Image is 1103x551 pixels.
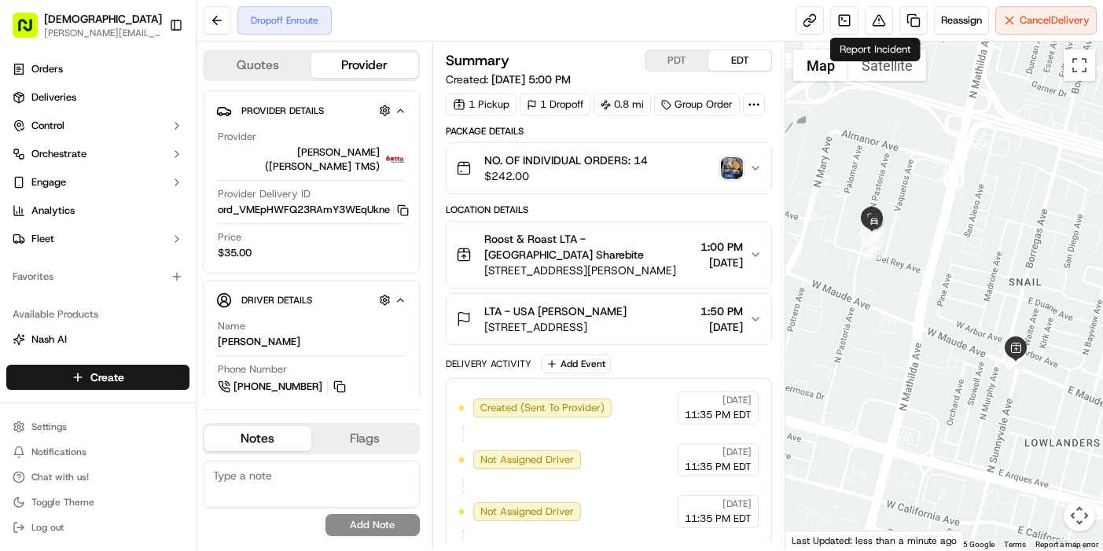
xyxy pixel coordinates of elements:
[241,105,324,117] span: Provider Details
[218,130,256,144] span: Provider
[16,16,47,47] img: Nash
[446,53,509,68] h3: Summary
[31,204,75,218] span: Analytics
[218,246,252,260] span: $35.00
[233,380,322,394] span: [PHONE_NUMBER]
[6,302,189,327] div: Available Products
[863,239,884,259] div: 8
[484,168,648,184] span: $242.00
[16,63,286,88] p: Welcome 👋
[16,150,44,178] img: 1736555255976-a54dd68f-1ca7-489b-9aae-adbdc363a1c4
[218,319,245,333] span: Name
[127,222,259,250] a: 💻API Documentation
[1020,13,1090,28] span: Cancel Delivery
[44,27,162,39] button: [PERSON_NAME][EMAIL_ADDRESS][DOMAIN_NAME]
[218,187,311,201] span: Provider Delivery ID
[6,198,189,223] a: Analytics
[216,287,406,313] button: Driver Details
[218,145,380,174] span: [PERSON_NAME] ([PERSON_NAME] TMS)
[484,231,695,263] span: Roost & Roast LTA - [GEOGRAPHIC_DATA] Sharebite
[9,222,127,250] a: 📗Knowledge Base
[31,90,76,105] span: Deliveries
[700,255,743,270] span: [DATE]
[31,332,67,347] span: Nash AI
[16,230,28,242] div: 📗
[31,175,66,189] span: Engage
[941,13,982,28] span: Reassign
[789,530,841,550] img: Google
[484,319,627,335] span: [STREET_ADDRESS]
[594,94,651,116] div: 0.8 mi
[149,228,252,244] span: API Documentation
[484,263,695,278] span: [STREET_ADDRESS][PERSON_NAME]
[13,332,183,347] a: Nash AI
[53,150,258,166] div: Start new chat
[218,230,241,244] span: Price
[446,358,531,370] div: Delivery Activity
[1006,349,1026,369] div: 2
[785,531,964,550] div: Last Updated: less than a minute ago
[6,365,189,390] button: Create
[53,166,199,178] div: We're available if you need us!
[480,453,574,467] span: Not Assigned Driver
[830,38,921,61] div: Report Incident
[722,394,752,406] span: [DATE]
[216,97,406,123] button: Provider Details
[447,294,772,344] button: LTA - USA [PERSON_NAME][STREET_ADDRESS]1:50 PM[DATE]
[446,204,773,216] div: Location Details
[311,53,418,78] button: Provider
[645,50,708,71] button: PDT
[860,217,881,237] div: 9
[480,401,605,415] span: Created (Sent To Provider)
[41,101,283,118] input: Got a question? Start typing here...
[31,521,64,534] span: Log out
[31,496,94,509] span: Toggle Theme
[722,498,752,510] span: [DATE]
[995,6,1097,35] button: CancelDelivery
[484,152,648,168] span: NO. OF INDIVIDUAL ORDERS: 14
[446,125,773,138] div: Package Details
[6,264,189,289] div: Favorites
[793,50,848,81] button: Show street map
[218,203,409,217] button: ord_VMEpHWFQ23RAmY3WEqUkne
[480,505,574,519] span: Not Assigned Driver
[447,222,772,288] button: Roost & Roast LTA - [GEOGRAPHIC_DATA] Sharebite[STREET_ADDRESS][PERSON_NAME]1:00 PM[DATE]
[520,94,590,116] div: 1 Dropoff
[1064,500,1095,531] button: Map camera controls
[1004,540,1026,549] a: Terms (opens in new tab)
[708,50,771,71] button: EDT
[90,369,124,385] span: Create
[6,416,189,438] button: Settings
[31,147,86,161] span: Orchestrate
[241,294,312,307] span: Driver Details
[446,94,517,116] div: 1 Pickup
[1064,50,1095,81] button: Toggle fullscreen view
[934,6,989,35] button: Reassign
[685,512,752,526] span: 11:35 PM EDT
[31,471,89,483] span: Chat with us!
[31,119,64,133] span: Control
[31,232,54,246] span: Fleet
[1035,540,1098,549] a: Report a map error
[6,516,189,538] button: Log out
[722,446,752,458] span: [DATE]
[491,72,571,86] span: [DATE] 5:00 PM
[31,446,86,458] span: Notifications
[685,408,752,422] span: 11:35 PM EDT
[311,426,418,451] button: Flags
[654,94,740,116] div: Group Order
[6,491,189,513] button: Toggle Theme
[386,150,405,169] img: betty.jpg
[446,72,571,87] span: Created:
[111,266,190,278] a: Powered byPylon
[864,226,884,247] div: 10
[44,11,162,27] button: [DEMOGRAPHIC_DATA]
[204,426,311,451] button: Notes
[6,327,189,352] button: Nash AI
[700,239,743,255] span: 1:00 PM
[6,441,189,463] button: Notifications
[700,319,743,335] span: [DATE]
[133,230,145,242] div: 💻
